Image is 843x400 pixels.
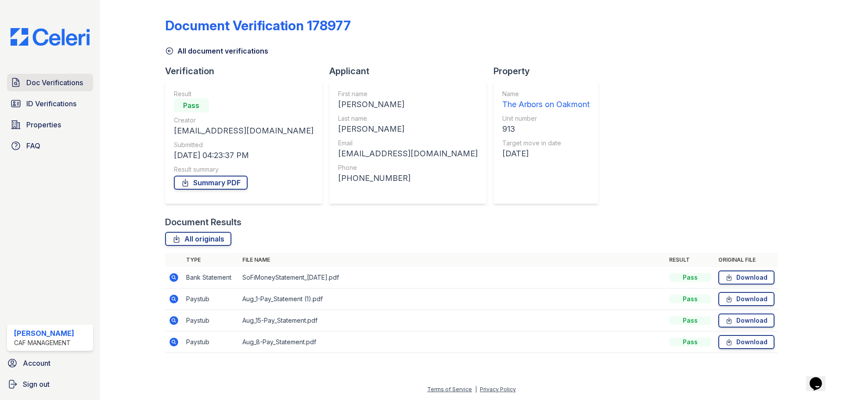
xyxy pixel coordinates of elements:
[502,90,590,111] a: Name The Arbors on Oakmont
[718,314,775,328] a: Download
[718,270,775,285] a: Download
[183,288,239,310] td: Paystub
[480,386,516,393] a: Privacy Policy
[7,116,93,133] a: Properties
[26,119,61,130] span: Properties
[239,332,666,353] td: Aug_8-Pay_Statement.pdf
[7,74,93,91] a: Doc Verifications
[165,232,231,246] a: All originals
[14,339,74,347] div: CAF Management
[26,98,76,109] span: ID Verifications
[165,46,268,56] a: All document verifications
[338,123,478,135] div: [PERSON_NAME]
[174,116,313,125] div: Creator
[14,328,74,339] div: [PERSON_NAME]
[174,176,248,190] a: Summary PDF
[338,148,478,160] div: [EMAIL_ADDRESS][DOMAIN_NAME]
[338,98,478,111] div: [PERSON_NAME]
[669,316,711,325] div: Pass
[715,253,778,267] th: Original file
[23,358,50,368] span: Account
[427,386,472,393] a: Terms of Service
[183,310,239,332] td: Paystub
[174,125,313,137] div: [EMAIL_ADDRESS][DOMAIN_NAME]
[239,310,666,332] td: Aug_15-Pay_Statement.pdf
[7,137,93,155] a: FAQ
[718,292,775,306] a: Download
[502,139,590,148] div: Target move in date
[183,253,239,267] th: Type
[174,90,313,98] div: Result
[329,65,494,77] div: Applicant
[183,332,239,353] td: Paystub
[7,95,93,112] a: ID Verifications
[23,379,50,389] span: Sign out
[806,365,834,391] iframe: chat widget
[174,165,313,174] div: Result summary
[338,114,478,123] div: Last name
[239,253,666,267] th: File name
[502,148,590,160] div: [DATE]
[183,267,239,288] td: Bank Statement
[239,288,666,310] td: Aug_1-Pay_Statement (1).pdf
[475,386,477,393] div: |
[718,335,775,349] a: Download
[165,216,241,228] div: Document Results
[338,139,478,148] div: Email
[338,90,478,98] div: First name
[4,28,97,46] img: CE_Logo_Blue-a8612792a0a2168367f1c8372b55b34899dd931a85d93a1a3d3e32e68fde9ad4.png
[666,253,715,267] th: Result
[669,338,711,346] div: Pass
[502,123,590,135] div: 913
[239,267,666,288] td: SoFiMoneyStatement_[DATE].pdf
[26,141,40,151] span: FAQ
[26,77,83,88] span: Doc Verifications
[174,141,313,149] div: Submitted
[502,98,590,111] div: The Arbors on Oakmont
[502,90,590,98] div: Name
[502,114,590,123] div: Unit number
[338,172,478,184] div: [PHONE_NUMBER]
[174,149,313,162] div: [DATE] 04:23:37 PM
[669,295,711,303] div: Pass
[174,98,209,112] div: Pass
[165,65,329,77] div: Verification
[669,273,711,282] div: Pass
[338,163,478,172] div: Phone
[165,18,351,33] div: Document Verification 178977
[494,65,605,77] div: Property
[4,354,97,372] a: Account
[4,375,97,393] a: Sign out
